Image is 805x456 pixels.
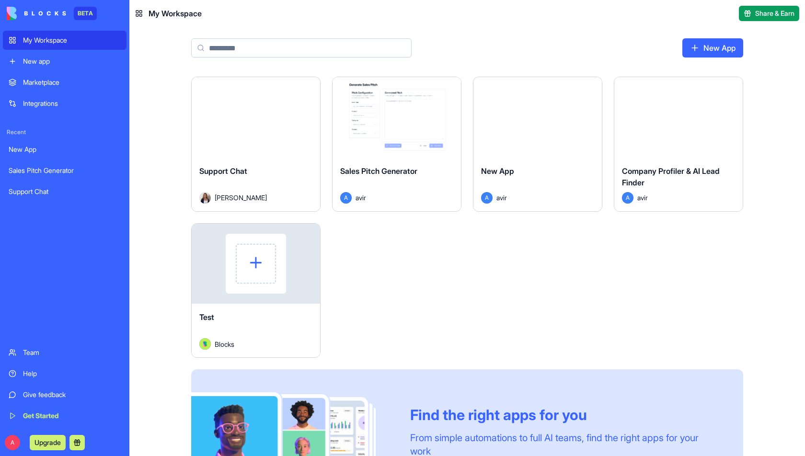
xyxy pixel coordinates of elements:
div: New App [9,145,121,154]
a: New AppAavir [473,77,602,212]
a: Upgrade [30,437,66,447]
span: Blocks [215,339,234,349]
div: Team [23,348,121,357]
span: Company Profiler & AI Lead Finder [622,166,720,187]
span: [PERSON_NAME] [215,193,267,203]
a: Sales Pitch Generator [3,161,126,180]
div: Give feedback [23,390,121,399]
a: TestAvatarBlocks [191,223,321,358]
span: Support Chat [199,166,247,176]
span: A [481,192,493,204]
img: logo [7,7,66,20]
div: Find the right apps for you [410,406,720,423]
a: Sales Pitch GeneratorAavir [332,77,461,212]
a: BETA [7,7,97,20]
span: A [622,192,633,204]
span: New App [481,166,514,176]
button: Share & Earn [739,6,799,21]
a: Integrations [3,94,126,113]
a: My Workspace [3,31,126,50]
div: Marketplace [23,78,121,87]
button: Upgrade [30,435,66,450]
div: New app [23,57,121,66]
div: Integrations [23,99,121,108]
a: New App [682,38,743,57]
span: Test [199,312,214,322]
span: Recent [3,128,126,136]
img: Avatar [199,192,211,204]
a: Support ChatAvatar[PERSON_NAME] [191,77,321,212]
a: Give feedback [3,385,126,404]
span: My Workspace [149,8,202,19]
div: My Workspace [23,35,121,45]
div: Help [23,369,121,378]
a: Get Started [3,406,126,425]
div: BETA [74,7,97,20]
a: Team [3,343,126,362]
div: Get Started [23,411,121,421]
a: Help [3,364,126,383]
div: Support Chat [9,187,121,196]
a: New App [3,140,126,159]
span: avir [356,193,366,203]
a: Company Profiler & AI Lead FinderAavir [614,77,743,212]
span: Sales Pitch Generator [340,166,417,176]
a: Marketplace [3,73,126,92]
a: Support Chat [3,182,126,201]
span: A [5,435,20,450]
span: Share & Earn [755,9,794,18]
span: A [340,192,352,204]
img: Avatar [199,338,211,350]
a: New app [3,52,126,71]
span: avir [496,193,507,203]
div: Sales Pitch Generator [9,166,121,175]
span: avir [637,193,648,203]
